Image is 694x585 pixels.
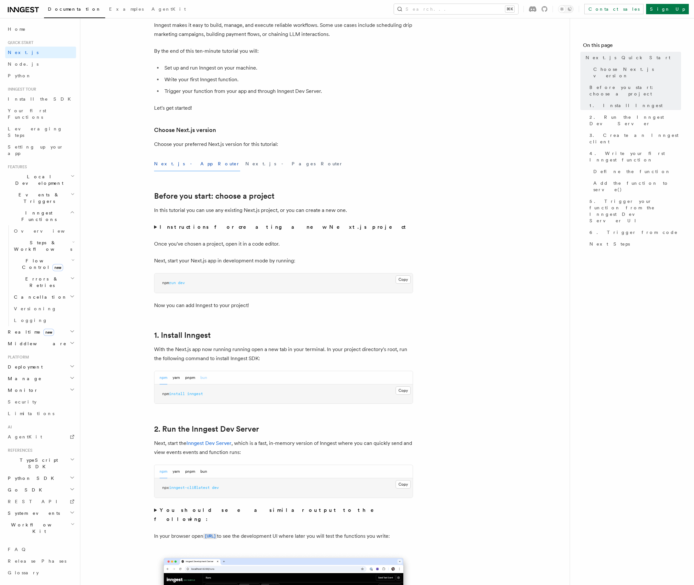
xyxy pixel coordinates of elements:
span: Inngest Functions [5,210,70,223]
button: Copy [396,480,411,489]
span: Monitor [5,387,38,393]
button: Python SDK [5,472,76,484]
span: Setting up your app [8,144,63,156]
a: 1. Install Inngest [154,331,211,340]
button: Monitor [5,384,76,396]
a: Versioning [11,303,76,315]
button: Realtimenew [5,326,76,338]
a: 2. Run the Inngest Dev Server [587,111,681,129]
button: Steps & Workflows [11,237,76,255]
span: Examples [109,6,144,12]
summary: Instructions for creating a new Next.js project [154,223,413,232]
a: Home [5,23,76,35]
span: Install the SDK [8,96,75,102]
a: [URL] [203,533,217,539]
button: Events & Triggers [5,189,76,207]
span: Quick start [5,40,33,45]
span: Your first Functions [8,108,46,120]
a: Your first Functions [5,105,76,123]
span: Middleware [5,340,67,347]
button: pnpm [185,465,195,478]
button: npm [160,371,167,384]
span: new [52,264,63,271]
a: 4. Write your first Inngest function [587,148,681,166]
li: Trigger your function from your app and through Inngest Dev Server. [162,87,413,96]
span: 5. Trigger your function from the Inngest Dev Server UI [589,198,681,224]
span: Deployment [5,364,43,370]
a: Node.js [5,58,76,70]
span: Cancellation [11,294,67,300]
a: Install the SDK [5,93,76,105]
li: Set up and run Inngest on your machine. [162,63,413,72]
span: Workflow Kit [5,522,71,535]
a: Logging [11,315,76,326]
span: Limitations [8,411,54,416]
span: 2. Run the Inngest Dev Server [589,114,681,127]
button: Cancellation [11,291,76,303]
a: 5. Trigger your function from the Inngest Dev Server UI [587,195,681,226]
a: Leveraging Steps [5,123,76,141]
span: Overview [14,228,81,234]
a: Overview [11,225,76,237]
a: Add the function to serve() [591,177,681,195]
button: Manage [5,373,76,384]
a: Limitations [5,408,76,419]
span: Versioning [14,306,57,311]
button: bun [200,465,207,478]
span: Inngest tour [5,87,36,92]
a: Security [5,396,76,408]
button: bun [200,371,207,384]
a: Documentation [44,2,105,18]
a: 2. Run the Inngest Dev Server [154,425,259,434]
button: Go SDK [5,484,76,496]
span: dev [178,281,185,285]
p: In your browser open to see the development UI where later you will test the functions you write: [154,532,413,541]
button: TypeScript SDK [5,454,76,472]
span: Errors & Retries [11,276,70,289]
p: Now you can add Inngest to your project! [154,301,413,310]
a: Next.js [5,47,76,58]
span: 6. Trigger from code [589,229,678,236]
button: yarn [173,465,180,478]
button: Copy [396,386,411,395]
button: System events [5,507,76,519]
p: With the Next.js app now running running open a new tab in your terminal. In your project directo... [154,345,413,363]
strong: Instructions for creating a new Next.js project [160,224,409,230]
a: Choose Next.js version [154,126,216,135]
button: Errors & Retries [11,273,76,291]
span: install [169,392,185,396]
button: Toggle dark mode [558,5,574,13]
button: Copy [396,275,411,284]
span: Release Phases [8,558,66,564]
span: npm [162,392,169,396]
span: npx [162,485,169,490]
button: Next.js - Pages Router [245,157,343,171]
li: Write your first Inngest function. [162,75,413,84]
span: Documentation [48,6,101,12]
span: Realtime [5,329,54,335]
p: Let's get started! [154,104,413,113]
span: Events & Triggers [5,192,71,204]
span: References [5,448,32,453]
p: Inngest makes it easy to build, manage, and execute reliable workflows. Some use cases include sc... [154,21,413,39]
span: Steps & Workflows [11,239,72,252]
a: AgentKit [5,431,76,443]
button: Deployment [5,361,76,373]
span: Security [8,399,37,404]
a: Examples [105,2,148,17]
p: Once you've chosen a project, open it in a code editor. [154,239,413,248]
a: Next Steps [587,238,681,250]
span: Local Development [5,173,71,186]
a: REST API [5,496,76,507]
button: Workflow Kit [5,519,76,537]
span: Manage [5,375,42,382]
strong: You should see a similar output to the following: [154,507,383,522]
a: Choose Next.js version [591,63,681,82]
a: Before you start: choose a project [154,192,274,201]
span: AgentKit [151,6,186,12]
a: Contact sales [584,4,644,14]
span: FAQ [8,547,29,552]
span: TypeScript SDK [5,457,70,470]
a: Release Phases [5,555,76,567]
